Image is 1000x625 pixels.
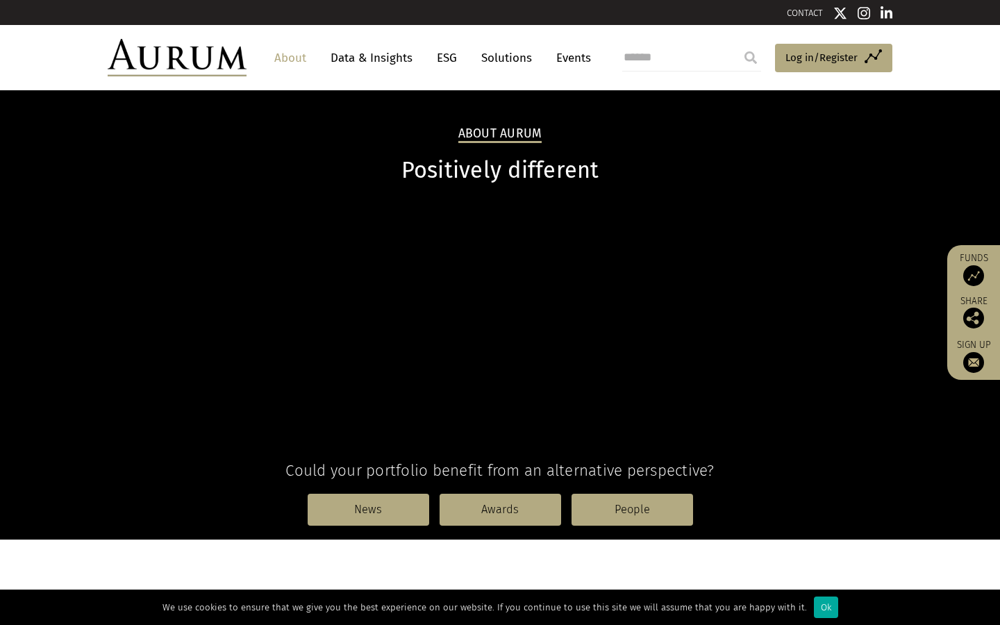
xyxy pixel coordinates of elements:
[308,494,429,526] a: News
[963,352,984,373] img: Sign up to our newsletter
[474,45,539,71] a: Solutions
[787,8,823,18] a: CONTACT
[963,265,984,286] img: Access Funds
[775,44,892,73] a: Log in/Register
[108,461,892,480] h4: Could your portfolio benefit from an alternative perspective?
[108,157,892,184] h1: Positively different
[430,45,464,71] a: ESG
[814,597,838,618] div: Ok
[833,6,847,20] img: Twitter icon
[440,494,561,526] a: Awards
[954,339,993,373] a: Sign up
[737,44,765,72] input: Submit
[785,49,858,66] span: Log in/Register
[458,126,542,143] h2: About Aurum
[954,297,993,328] div: Share
[549,45,591,71] a: Events
[954,252,993,286] a: Funds
[963,308,984,328] img: Share this post
[324,45,419,71] a: Data & Insights
[267,45,313,71] a: About
[858,6,870,20] img: Instagram icon
[572,494,693,526] a: People
[108,39,247,76] img: Aurum
[881,6,893,20] img: Linkedin icon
